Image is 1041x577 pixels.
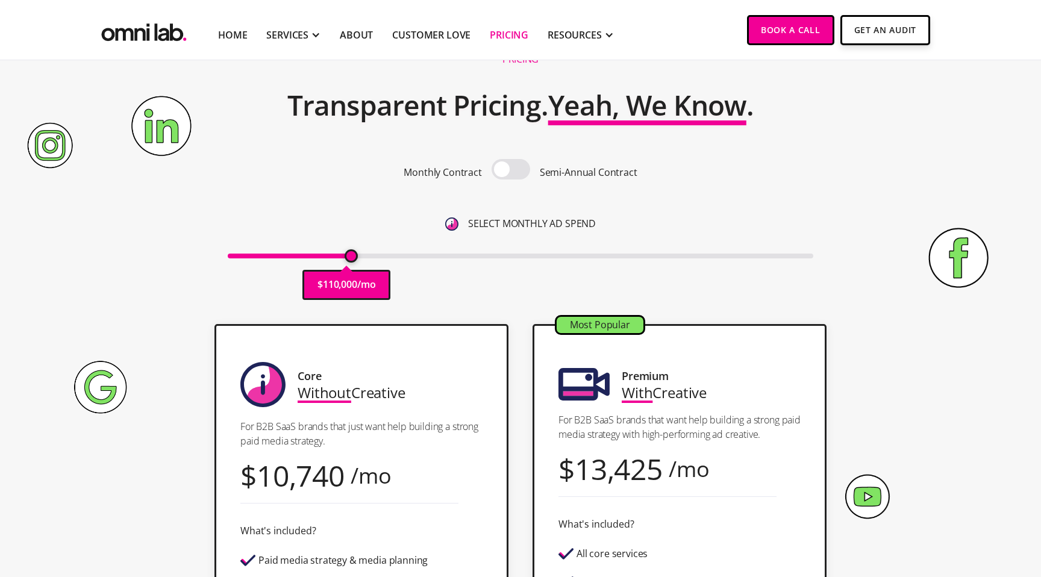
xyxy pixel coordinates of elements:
[258,555,428,566] div: Paid media strategy & media planning
[298,382,351,402] span: Without
[575,461,663,477] div: 13,425
[558,413,801,441] p: For B2B SaaS brands that want help building a strong paid media strategy with high-performing ad ...
[257,467,345,484] div: 10,740
[577,549,648,559] div: All core services
[298,384,405,401] div: Creative
[218,28,247,42] a: Home
[266,28,308,42] div: SERVICES
[404,164,481,181] p: Monthly Contract
[357,276,376,293] p: /mo
[981,519,1041,577] iframe: Chat Widget
[392,28,470,42] a: Customer Love
[287,81,754,129] h2: Transparent Pricing. .
[622,384,707,401] div: Creative
[323,276,357,293] p: 110,000
[240,419,483,448] p: For B2B SaaS brands that just want help building a strong paid media strategy.
[468,216,596,232] p: SELECT MONTHLY AD SPEND
[240,467,257,484] div: $
[548,28,602,42] div: RESOURCES
[490,28,528,42] a: Pricing
[747,15,834,45] a: Book a Call
[548,86,746,123] span: Yeah, We Know
[99,15,189,45] img: Omni Lab: B2B SaaS Demand Generation Agency
[240,523,316,539] div: What's included?
[557,317,643,333] div: Most Popular
[445,217,458,231] img: 6410812402e99d19b372aa32_omni-nav-info.svg
[340,28,373,42] a: About
[351,467,392,484] div: /mo
[298,368,321,384] div: Core
[622,368,669,384] div: Premium
[669,461,710,477] div: /mo
[622,382,652,402] span: With
[558,516,634,532] div: What's included?
[540,164,637,181] p: Semi-Annual Contract
[502,53,539,66] h1: Pricing
[99,15,189,45] a: home
[317,276,323,293] p: $
[840,15,930,45] a: Get An Audit
[558,461,575,477] div: $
